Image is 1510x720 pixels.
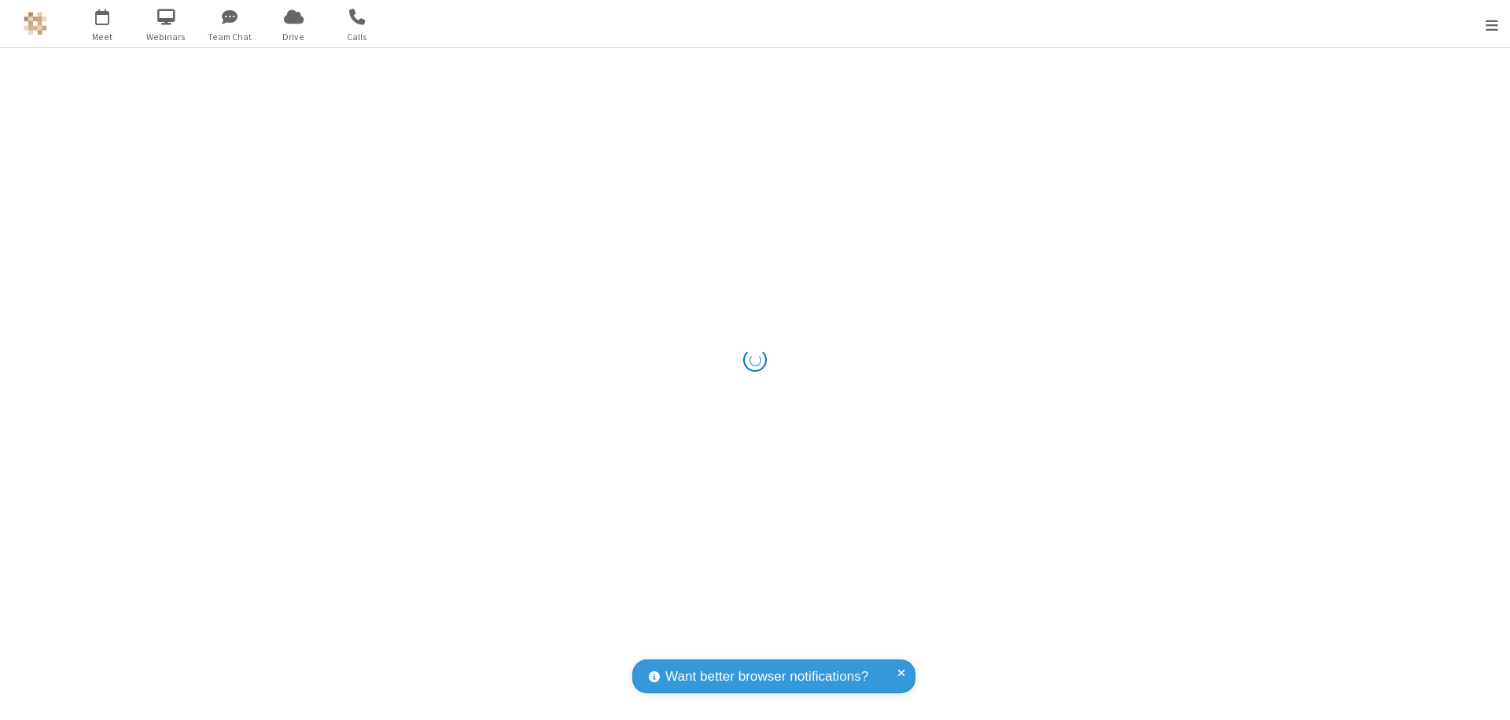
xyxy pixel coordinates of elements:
[201,30,260,44] span: Team Chat
[73,30,132,44] span: Meet
[24,12,47,35] img: QA Selenium DO NOT DELETE OR CHANGE
[328,30,387,44] span: Calls
[137,30,196,44] span: Webinars
[264,30,323,44] span: Drive
[665,667,868,687] span: Want better browser notifications?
